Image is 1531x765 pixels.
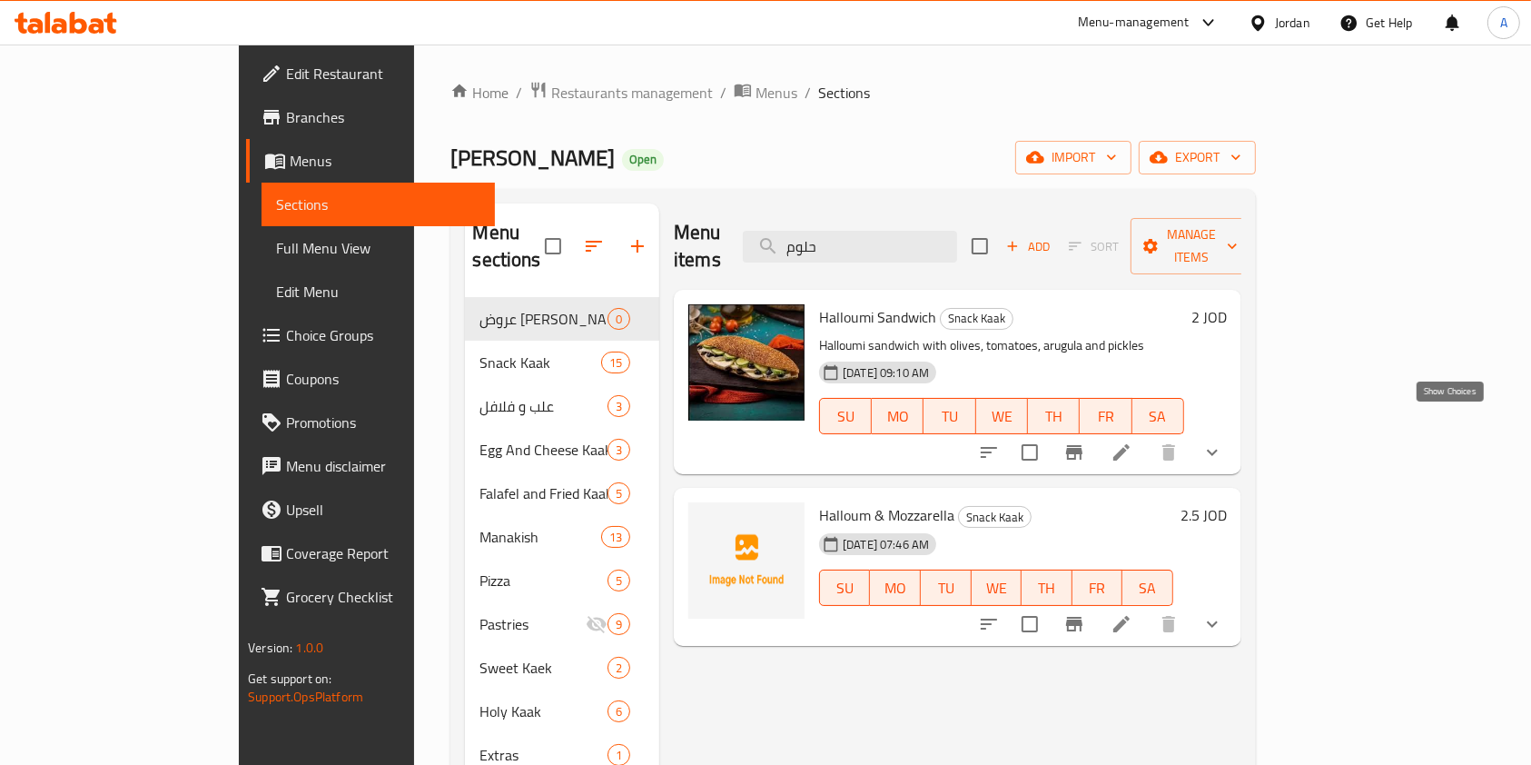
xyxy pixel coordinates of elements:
button: SU [819,398,872,434]
span: Select section first [1057,233,1131,261]
a: Branches [246,95,495,139]
div: items [607,439,630,461]
span: Version: [248,636,292,660]
span: Halloum & Mozzarella [819,502,954,529]
h6: 2 JOD [1191,304,1227,330]
span: Coupons [286,368,480,390]
li: / [805,82,811,104]
span: Manakish [479,526,600,548]
span: Select all sections [534,227,572,265]
button: FR [1072,570,1123,606]
button: Add [999,233,1057,261]
span: 5 [608,485,629,502]
span: Select to update [1011,605,1049,643]
button: export [1139,141,1256,174]
a: Menu disclaimer [246,444,495,488]
div: Falafel and Fried Kaak Sandwiches5 [465,472,659,515]
span: TH [1029,575,1065,601]
li: / [516,82,522,104]
a: Edit Restaurant [246,52,495,95]
div: Jordan [1275,13,1310,33]
span: Add [1003,236,1052,257]
span: Egg And Cheese Kaak [479,439,607,461]
span: import [1030,146,1117,169]
svg: Show Choices [1201,613,1223,635]
span: Full Menu View [276,237,480,259]
button: TH [1028,398,1080,434]
span: SU [827,403,864,430]
button: Manage items [1131,218,1252,274]
button: TU [921,570,972,606]
span: SA [1140,403,1177,430]
span: TU [928,575,964,601]
span: SU [827,575,863,601]
h6: 2.5 JOD [1180,502,1227,528]
span: Grocery Checklist [286,586,480,608]
a: Support.OpsPlatform [248,685,363,709]
span: Menu disclaimer [286,455,480,477]
span: TU [931,403,968,430]
a: Menus [246,139,495,183]
div: items [601,352,630,373]
button: MO [872,398,924,434]
span: Menus [290,150,480,172]
a: Restaurants management [529,81,713,104]
span: Select to update [1011,433,1049,472]
button: sort-choices [967,431,1011,474]
span: Branches [286,106,480,128]
button: WE [972,570,1022,606]
span: 13 [602,529,629,546]
span: 2 [608,660,629,677]
button: SA [1132,398,1184,434]
span: 3 [608,398,629,415]
div: Open [622,149,664,171]
span: عروض [PERSON_NAME] [479,308,607,330]
span: WE [979,575,1015,601]
div: Pizza5 [465,559,659,602]
span: [DATE] 07:46 AM [835,536,936,553]
div: Snack Kaak [958,506,1032,528]
button: show more [1190,602,1234,646]
span: [DATE] 09:10 AM [835,364,936,382]
button: TU [924,398,975,434]
span: Pastries [479,613,585,635]
span: Pizza [479,570,607,591]
a: Upsell [246,488,495,532]
div: Snack Kaak [940,308,1013,330]
span: Snack Kaak [479,352,600,373]
div: Snack Kaak15 [465,341,659,384]
span: Holy Kaak [479,700,607,722]
img: Halloum & Mozzarella [688,502,805,619]
a: Edit Menu [262,270,495,313]
span: 5 [608,572,629,590]
a: Sections [262,183,495,226]
span: FR [1087,403,1124,430]
div: Menu-management [1078,12,1190,34]
span: Edit Menu [276,281,480,303]
div: items [607,657,630,679]
nav: breadcrumb [450,81,1255,104]
button: SA [1122,570,1173,606]
span: Coverage Report [286,542,480,564]
span: Promotions [286,412,480,433]
span: SA [1130,575,1166,601]
img: Halloumi Sandwich [688,304,805,421]
span: Upsell [286,499,480,521]
div: علب و فلافل [479,395,607,417]
span: 1 [608,747,629,764]
button: sort-choices [967,602,1011,646]
span: export [1153,146,1241,169]
span: TH [1035,403,1072,430]
div: items [607,613,630,635]
span: Sections [276,194,480,215]
a: Grocery Checklist [246,575,495,619]
button: Add section [616,224,659,268]
button: delete [1147,602,1190,646]
span: Edit Restaurant [286,63,480,84]
input: search [743,231,957,263]
span: Halloumi Sandwich [819,303,936,331]
div: items [607,395,630,417]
